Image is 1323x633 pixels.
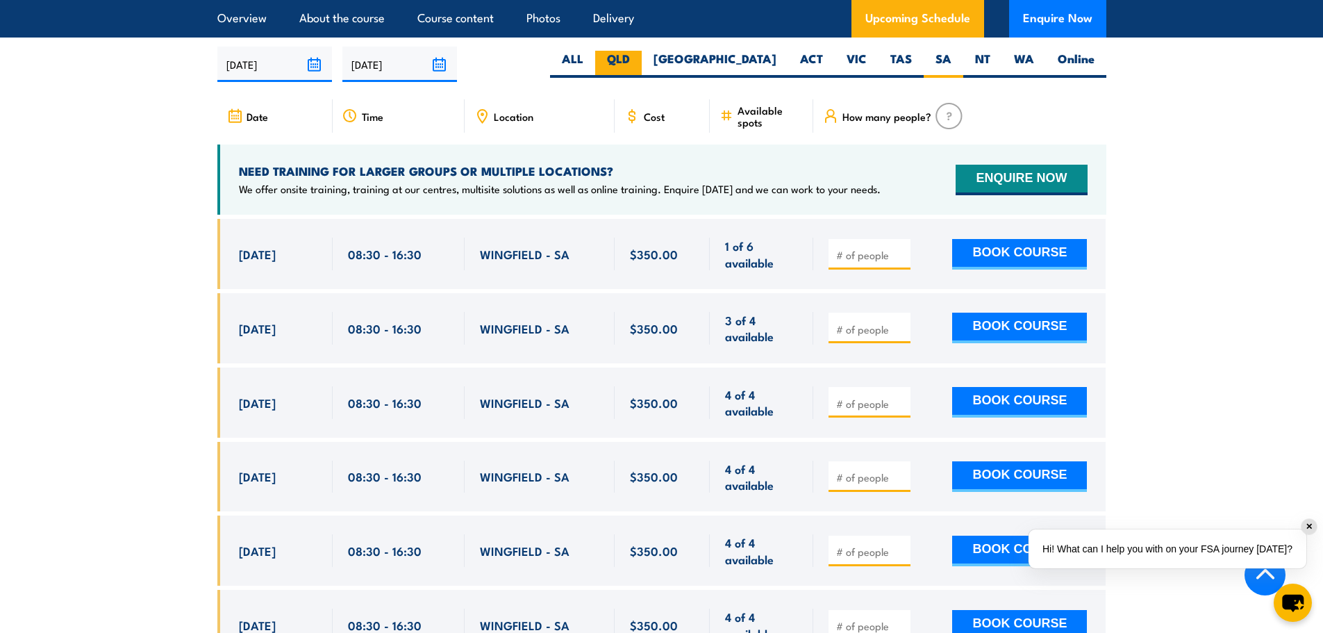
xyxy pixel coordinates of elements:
span: 3 of 4 available [725,312,798,345]
span: 08:30 - 16:30 [348,395,422,411]
span: 08:30 - 16:30 [348,320,422,336]
div: ✕ [1301,519,1317,534]
span: $350.00 [630,617,678,633]
label: VIC [835,51,879,78]
input: # of people [836,470,906,484]
span: WINGFIELD - SA [480,320,569,336]
button: BOOK COURSE [952,313,1087,343]
h4: NEED TRAINING FOR LARGER GROUPS OR MULTIPLE LOCATIONS? [239,163,881,179]
span: WINGFIELD - SA [480,395,569,411]
span: [DATE] [239,246,276,262]
button: BOOK COURSE [952,536,1087,566]
label: ACT [788,51,835,78]
span: 08:30 - 16:30 [348,468,422,484]
input: # of people [836,322,906,336]
label: QLD [595,51,642,78]
span: How many people? [842,110,931,122]
span: Cost [644,110,665,122]
span: 4 of 4 available [725,461,798,493]
span: WINGFIELD - SA [480,246,569,262]
input: # of people [836,545,906,559]
span: $350.00 [630,543,678,559]
button: BOOK COURSE [952,239,1087,270]
span: $350.00 [630,246,678,262]
span: [DATE] [239,617,276,633]
span: $350.00 [630,468,678,484]
input: From date [217,47,332,82]
button: ENQUIRE NOW [956,165,1087,195]
div: Hi! What can I help you with on your FSA journey [DATE]? [1029,529,1306,568]
input: # of people [836,619,906,633]
span: 4 of 4 available [725,534,798,567]
span: Time [362,110,383,122]
span: [DATE] [239,320,276,336]
input: # of people [836,397,906,411]
label: TAS [879,51,924,78]
label: Online [1046,51,1106,78]
label: [GEOGRAPHIC_DATA] [642,51,788,78]
input: To date [342,47,457,82]
span: WINGFIELD - SA [480,617,569,633]
button: chat-button [1274,584,1312,622]
span: WINGFIELD - SA [480,468,569,484]
span: 08:30 - 16:30 [348,617,422,633]
span: WINGFIELD - SA [480,543,569,559]
span: [DATE] [239,395,276,411]
span: Available spots [738,104,804,128]
input: # of people [836,248,906,262]
span: [DATE] [239,543,276,559]
p: We offer onsite training, training at our centres, multisite solutions as well as online training... [239,182,881,196]
span: Date [247,110,268,122]
span: 08:30 - 16:30 [348,543,422,559]
label: ALL [550,51,595,78]
span: 08:30 - 16:30 [348,246,422,262]
button: BOOK COURSE [952,461,1087,492]
button: BOOK COURSE [952,387,1087,418]
span: 1 of 6 available [725,238,798,270]
label: NT [963,51,1002,78]
span: 4 of 4 available [725,386,798,419]
span: Location [494,110,533,122]
label: SA [924,51,963,78]
span: [DATE] [239,468,276,484]
label: WA [1002,51,1046,78]
span: $350.00 [630,395,678,411]
span: $350.00 [630,320,678,336]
